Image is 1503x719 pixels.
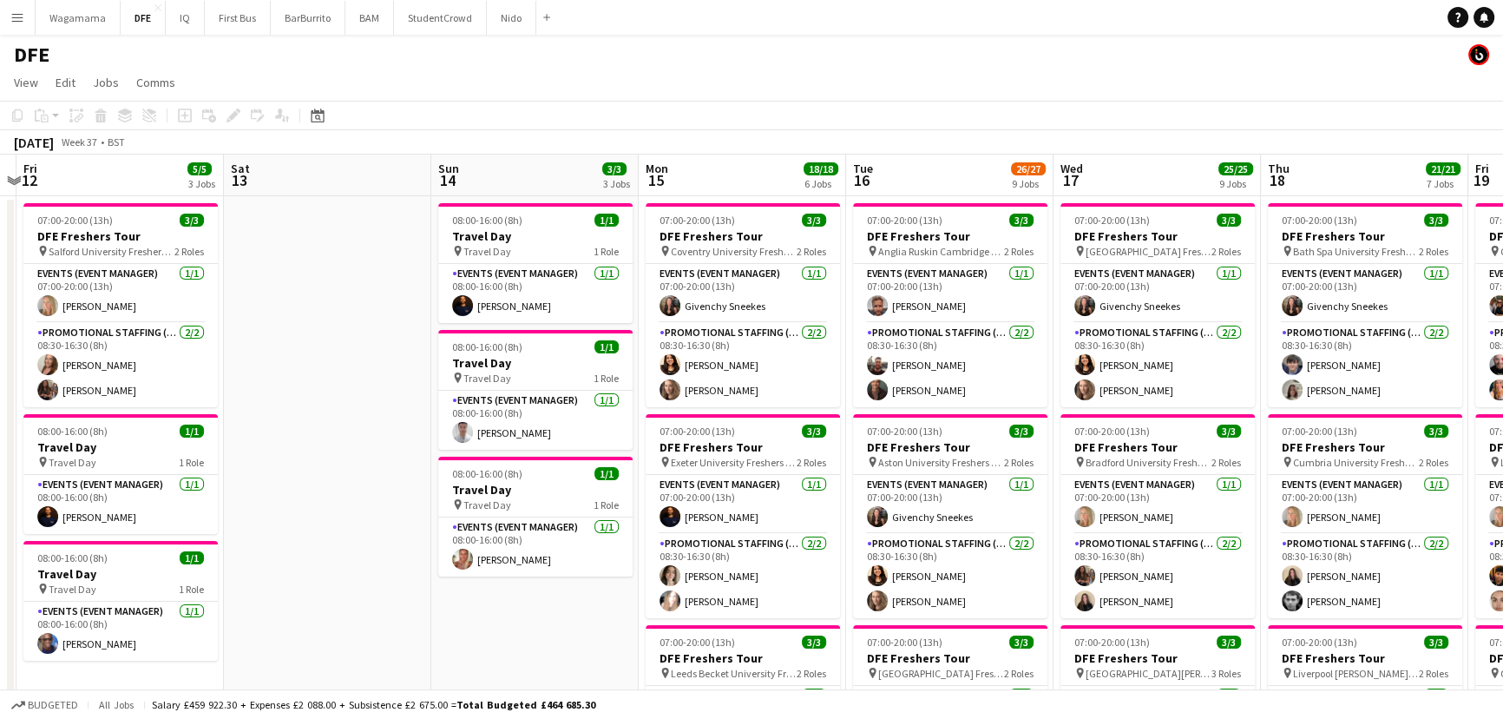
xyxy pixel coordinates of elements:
[14,134,54,151] div: [DATE]
[345,1,394,35] button: BAM
[14,42,49,68] h1: DFE
[95,698,137,711] span: All jobs
[14,75,38,90] span: View
[56,75,75,90] span: Edit
[394,1,487,35] button: StudentCrowd
[205,1,271,35] button: First Bus
[166,1,205,35] button: IQ
[1468,44,1489,65] app-user-avatar: Tim Bodenham
[86,71,126,94] a: Jobs
[152,698,595,711] div: Salary £459 922.30 + Expenses £2 088.00 + Subsistence £2 675.00 =
[136,75,175,90] span: Comms
[57,135,101,148] span: Week 37
[121,1,166,35] button: DFE
[93,75,119,90] span: Jobs
[456,698,595,711] span: Total Budgeted £464 685.30
[49,71,82,94] a: Edit
[9,696,81,715] button: Budgeted
[7,71,45,94] a: View
[487,1,536,35] button: Nido
[271,1,345,35] button: BarBurrito
[108,135,125,148] div: BST
[28,699,78,711] span: Budgeted
[36,1,121,35] button: Wagamama
[129,71,182,94] a: Comms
